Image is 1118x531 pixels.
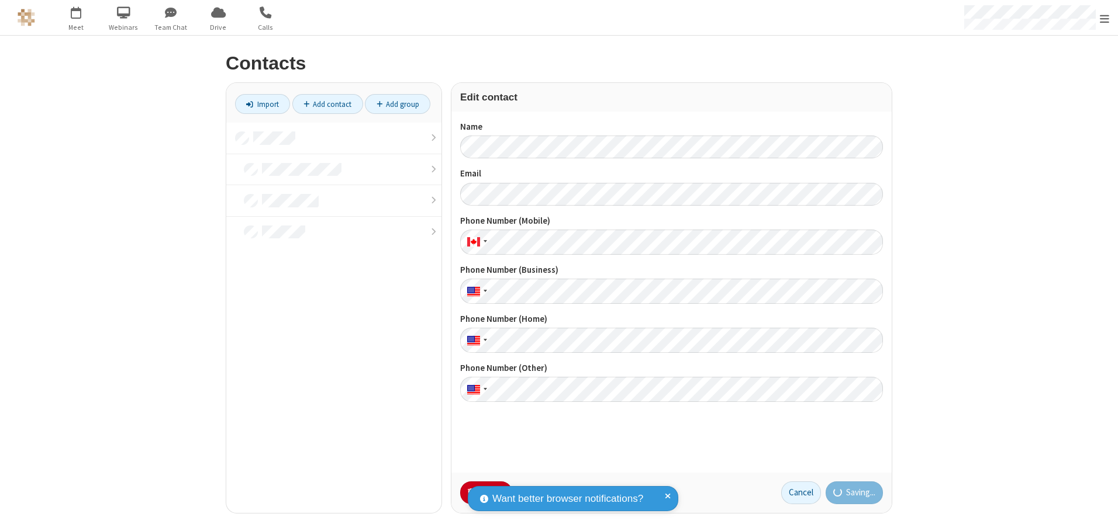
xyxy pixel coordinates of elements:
[781,481,821,505] button: Cancel
[102,22,146,33] span: Webinars
[196,22,240,33] span: Drive
[460,362,883,375] label: Phone Number (Other)
[460,214,883,228] label: Phone Number (Mobile)
[18,9,35,26] img: QA Selenium DO NOT DELETE OR CHANGE
[460,279,491,304] div: United States: + 1
[235,94,290,114] a: Import
[292,94,363,114] a: Add contact
[226,53,892,74] h2: Contacts
[460,328,491,353] div: United States: + 1
[460,92,883,103] h3: Edit contact
[244,22,288,33] span: Calls
[149,22,193,33] span: Team Chat
[460,313,883,326] label: Phone Number (Home)
[460,377,491,402] div: United States: + 1
[460,120,883,134] label: Name
[492,491,643,506] span: Want better browser notifications?
[460,263,883,277] label: Phone Number (Business)
[826,481,884,505] button: Saving...
[460,167,883,181] label: Email
[460,230,491,255] div: Canada: + 1
[460,481,512,505] button: Delete
[846,486,875,499] span: Saving...
[54,22,98,33] span: Meet
[365,94,430,114] a: Add group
